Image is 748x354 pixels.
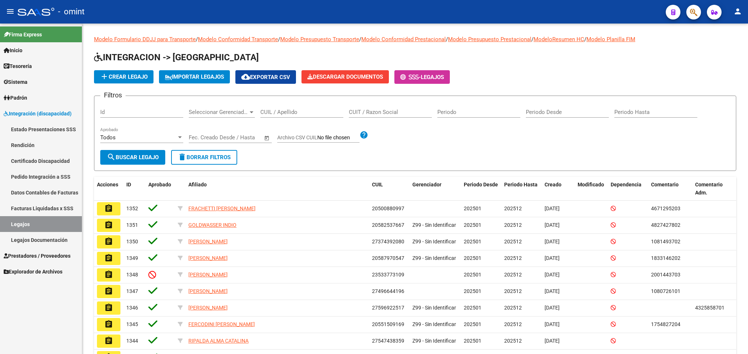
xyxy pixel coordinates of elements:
[504,288,522,294] span: 202512
[412,338,456,344] span: Z99 - Sin Identificar
[412,305,456,311] span: Z99 - Sin Identificar
[695,182,723,196] span: Comentario Adm.
[185,177,369,201] datatable-header-cell: Afiliado
[126,321,138,327] span: 1345
[123,177,145,201] datatable-header-cell: ID
[188,255,228,261] span: [PERSON_NAME]
[692,177,736,201] datatable-header-cell: Comentario Adm.
[188,321,255,327] span: FERCODINI [PERSON_NAME]
[100,150,165,165] button: Buscar Legajo
[464,255,481,261] span: 202501
[421,74,444,81] span: Legajos
[94,70,153,83] button: Crear Legajo
[4,46,22,54] span: Inicio
[189,109,248,115] span: Seleccionar Gerenciador
[575,177,608,201] datatable-header-cell: Modificado
[464,338,481,344] span: 202501
[225,134,261,141] input: Fecha fin
[504,205,522,211] span: 202512
[4,252,71,260] span: Prestadores / Proveedores
[317,135,359,141] input: Archivo CSV CUIL
[464,305,481,311] span: 202501
[126,182,131,187] span: ID
[648,177,692,201] datatable-header-cell: Comentario
[464,239,481,244] span: 202501
[277,135,317,140] span: Archivo CSV CUIL
[464,182,498,187] span: Periodo Desde
[501,177,542,201] datatable-header-cell: Periodo Hasta
[545,255,560,261] span: [DATE]
[651,222,680,228] span: 4827427802
[188,222,236,228] span: GOLDWASSER INDIO
[372,222,404,228] span: 20582537667
[178,154,231,161] span: Borrar Filtros
[504,222,522,228] span: 202512
[4,78,28,86] span: Sistema
[372,255,404,261] span: 20587970547
[126,205,138,211] span: 1352
[412,255,456,261] span: Z99 - Sin Identificar
[104,287,113,296] mat-icon: assignment
[545,182,561,187] span: Creado
[369,177,409,201] datatable-header-cell: CUIL
[651,239,680,244] span: 1081493702
[126,338,138,344] span: 1344
[94,36,196,43] a: Modelo Formulario DDJJ para Transporte
[545,305,560,311] span: [DATE]
[409,177,461,201] datatable-header-cell: Gerenciador
[4,94,27,102] span: Padrón
[188,239,228,244] span: [PERSON_NAME]
[733,7,742,16] mat-icon: person
[608,177,648,201] datatable-header-cell: Dependencia
[100,74,148,80] span: Crear Legajo
[198,36,278,43] a: Modelo Conformidad Transporte
[504,182,538,187] span: Periodo Hasta
[235,70,296,84] button: Exportar CSV
[159,70,230,83] button: IMPORTAR LEGAJOS
[188,182,207,187] span: Afiliado
[94,177,123,201] datatable-header-cell: Acciones
[545,338,560,344] span: [DATE]
[104,221,113,229] mat-icon: assignment
[504,338,522,344] span: 202512
[188,288,228,294] span: [PERSON_NAME]
[280,36,359,43] a: Modelo Presupuesto Transporte
[542,177,575,201] datatable-header-cell: Creado
[126,305,138,311] span: 1346
[412,239,456,244] span: Z99 - Sin Identificar
[107,154,159,161] span: Buscar Legajo
[126,272,138,278] span: 1348
[461,177,501,201] datatable-header-cell: Periodo Desde
[126,239,138,244] span: 1350
[361,36,446,43] a: Modelo Conformidad Prestacional
[651,205,680,211] span: 4671295203
[188,205,256,211] span: FRACHETTI [PERSON_NAME]
[651,288,680,294] span: 1080726101
[104,320,113,329] mat-icon: assignment
[545,272,560,278] span: [DATE]
[545,205,560,211] span: [DATE]
[171,150,237,165] button: Borrar Filtros
[723,329,741,347] iframe: Intercom live chat
[4,110,72,118] span: Integración (discapacidad)
[104,270,113,279] mat-icon: assignment
[372,338,404,344] span: 27547438359
[372,205,404,211] span: 20500880997
[307,74,383,80] span: Descargar Documentos
[412,182,441,187] span: Gerenciador
[104,237,113,246] mat-icon: assignment
[372,305,404,311] span: 27596922517
[145,177,175,201] datatable-header-cell: Aprobado
[372,321,404,327] span: 20551509169
[126,255,138,261] span: 1349
[100,72,109,81] mat-icon: add
[611,182,642,187] span: Dependencia
[586,36,635,43] a: Modelo Planilla FIM
[545,288,560,294] span: [DATE]
[504,255,522,261] span: 202512
[165,74,224,80] span: IMPORTAR LEGAJOS
[241,74,290,81] span: Exportar CSV
[188,272,228,278] span: [PERSON_NAME]
[545,239,560,244] span: [DATE]
[301,70,389,83] button: Descargar Documentos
